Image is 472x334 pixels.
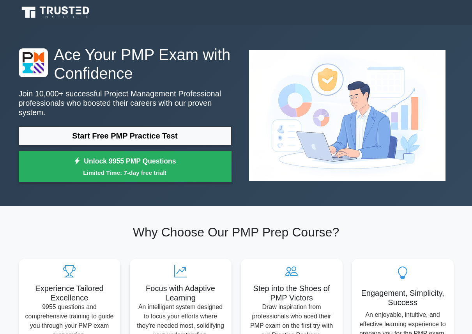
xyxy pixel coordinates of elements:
h1: Ace Your PMP Exam with Confidence [19,45,232,83]
small: Limited Time: 7-day free trial! [28,168,222,177]
h5: Focus with Adaptive Learning [136,284,225,302]
p: Join 10,000+ successful Project Management Professional professionals who boosted their careers w... [19,89,232,117]
h2: Why Choose Our PMP Prep Course? [19,225,454,240]
h5: Step into the Shoes of PMP Victors [247,284,336,302]
h5: Engagement, Simplicity, Success [358,288,447,307]
h5: Experience Tailored Excellence [25,284,114,302]
a: Unlock 9955 PMP QuestionsLimited Time: 7-day free trial! [19,151,232,182]
img: Project Management Professional Preview [243,44,452,187]
a: Start Free PMP Practice Test [19,126,232,145]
